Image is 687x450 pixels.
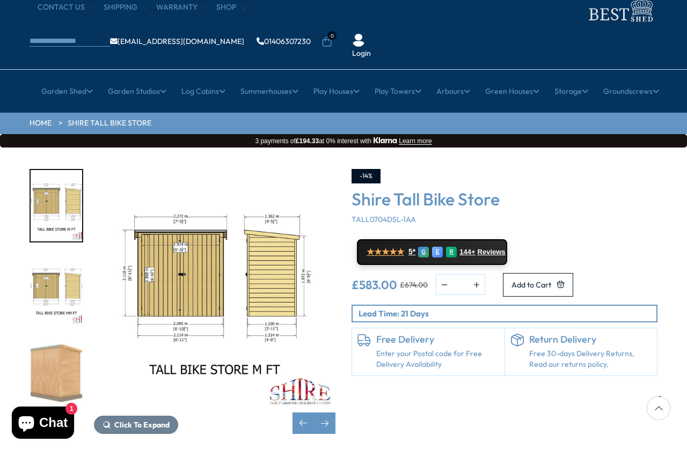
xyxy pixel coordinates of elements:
[418,247,429,257] div: G
[511,281,551,289] span: Add to Cart
[216,2,247,13] a: Shop
[257,38,311,45] a: 01406307230
[108,78,166,105] a: Garden Studios
[327,31,337,40] span: 0
[503,273,573,297] button: Add to Cart
[9,407,77,441] inbox-online-store-chat: Shopify online store chat
[68,118,151,129] a: Shire Tall Bike Store
[181,78,225,105] a: Log Cabins
[432,247,443,257] div: E
[114,420,170,430] span: Click To Expand
[41,78,93,105] a: Garden Shed
[554,78,588,105] a: Storage
[314,412,335,434] div: Next slide
[376,334,499,345] h6: Free Delivery
[529,349,652,370] p: Free 30-days Delivery Returns, Read our returns policy.
[313,78,360,105] a: Play Houses
[529,334,652,345] h6: Return Delivery
[321,36,332,47] a: 0
[459,248,475,256] span: 144+
[357,239,507,265] a: ★★★★★ 5* G E R 144+ Reviews
[30,337,83,410] div: 6 / 10
[436,78,470,105] a: Arbours
[110,38,244,45] a: [EMAIL_ADDRESS][DOMAIN_NAME]
[30,169,83,242] div: 4 / 10
[104,2,148,13] a: Shipping
[375,78,421,105] a: Play Towers
[446,247,457,257] div: R
[352,48,371,59] a: Login
[352,215,416,224] span: TALL0704DSL-1AA
[94,169,335,410] img: Shire Tall Bike Store - Best Shed
[293,412,314,434] div: Previous slide
[240,78,298,105] a: Summerhouses
[31,338,82,409] img: TallBikeStoreRenderWhite1_2979c019-ef80-4c5e-8c47-920c3d7fb93e_200x200.jpg
[603,78,659,105] a: Groundscrews
[352,189,657,209] h3: Shire Tall Bike Store
[352,34,365,47] img: User Icon
[30,253,83,327] div: 5 / 10
[478,248,506,256] span: Reviews
[367,247,404,257] span: ★★★★★
[400,281,428,289] del: £674.00
[31,170,82,241] img: TallBikeStoreMFT_df9ba541-561c-41c7-b034-bdebd7396fbf_200x200.jpg
[376,349,499,370] a: Enter your Postal code for Free Delivery Availability
[485,78,539,105] a: Green Houses
[30,118,52,129] a: HOME
[359,308,656,319] p: Lead Time: 21 Days
[38,2,96,13] a: CONTACT US
[94,416,178,434] button: Click To Expand
[156,2,208,13] a: Warranty
[94,169,335,434] div: 4 / 10
[352,169,381,183] div: -14%
[352,279,397,291] ins: £583.00
[31,254,82,326] img: TallBikeStoreMMFT_033b33ae-7a3b-408b-9433-be44415e90f6_200x200.jpg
